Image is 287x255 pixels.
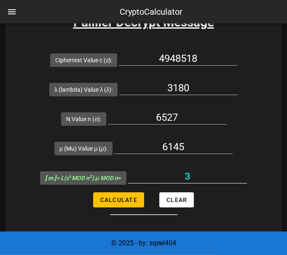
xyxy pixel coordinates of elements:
i: c [106,57,109,64]
i: λ [106,86,109,93]
span: = [45,175,121,181]
sup: 2 [89,174,92,179]
label: μ (Mu) Value μ ( ): [59,144,107,153]
b: [ m ] [45,175,56,181]
span: Calculate [100,197,137,203]
span: Clear [166,197,187,203]
i: n [94,116,98,122]
span: © 2025 - by: sqeel404 [111,239,176,247]
i: μ [101,145,104,152]
sup: λ [69,174,72,179]
label: λ (lambda) Value λ ( ): [54,85,113,94]
button: Clear [159,192,194,207]
button: Calculate [93,192,144,207]
i: = L(c MOD n ).μ MOD n [45,175,118,181]
button: nav-menu-toggle [2,2,22,22]
div: CryptoCalculator [120,5,182,18]
label: N Value n ( ): [66,115,101,123]
label: Ciphertext Value c ( ): [55,56,112,64]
